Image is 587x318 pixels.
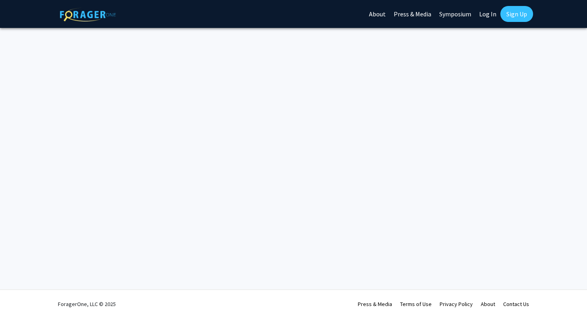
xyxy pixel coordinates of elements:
a: Terms of Use [400,300,432,308]
a: Sign Up [500,6,533,22]
a: About [481,300,495,308]
a: Privacy Policy [440,300,473,308]
img: ForagerOne Logo [60,8,116,22]
a: Press & Media [358,300,392,308]
div: ForagerOne, LLC © 2025 [58,290,116,318]
a: Contact Us [503,300,529,308]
